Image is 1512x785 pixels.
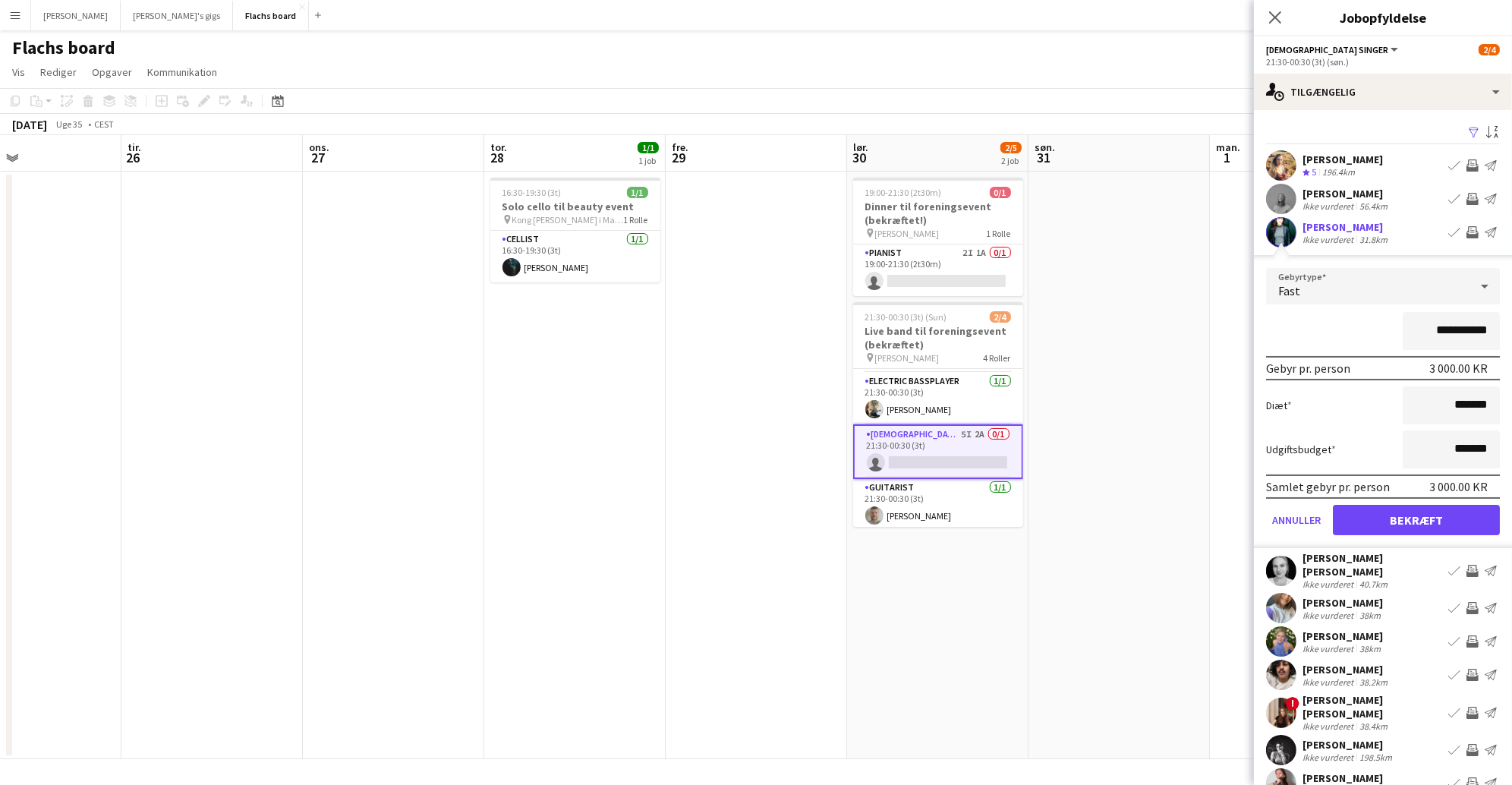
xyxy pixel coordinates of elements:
[490,140,507,154] span: tor.
[638,155,658,166] div: 1 job
[990,187,1011,198] span: 0/1
[853,479,1023,531] app-card-role: Guitarist1/121:30-00:30 (3t)[PERSON_NAME]
[853,178,1023,296] app-job-card: 19:00-21:30 (2t30m)0/1Dinner til foreningsevent (bekræftet!) [PERSON_NAME]1 RollePianist2I1A0/119...
[1303,771,1391,785] div: [PERSON_NAME]
[1303,187,1391,200] div: [PERSON_NAME]
[1303,200,1356,212] div: Ikke vurderet
[1254,8,1512,27] h3: Jobopfyldelse
[141,62,223,82] a: Kommunikation
[627,187,648,198] span: 1/1
[1356,234,1391,245] div: 31.8km
[488,149,507,166] span: 28
[1303,738,1395,752] div: [PERSON_NAME]
[984,352,1011,364] span: 4 Roller
[1312,166,1316,178] span: 5
[12,36,115,59] h1: Flachs board
[34,62,83,82] a: Rediger
[50,118,88,130] span: Uge 35
[512,214,624,225] span: Kong [PERSON_NAME] i Magasin på Kongens Nytorv
[1319,166,1358,179] div: 196.4km
[1429,479,1488,494] div: 3 000.00 KR
[307,149,329,166] span: 27
[853,424,1023,479] app-card-role: [DEMOGRAPHIC_DATA] Singer5I2A0/121:30-00:30 (3t)
[121,1,233,30] button: [PERSON_NAME]'s gigs
[1303,153,1383,166] div: [PERSON_NAME]
[12,117,47,132] div: [DATE]
[672,140,688,154] span: fre.
[1303,720,1356,732] div: Ikke vurderet
[669,149,688,166] span: 29
[853,140,868,154] span: lør.
[1216,140,1240,154] span: man.
[94,118,114,130] div: CEST
[1303,643,1356,654] div: Ikke vurderet
[987,228,1011,239] span: 1 Rolle
[1286,697,1299,711] span: !
[1479,44,1500,55] span: 2/4
[851,149,868,166] span: 30
[1266,44,1388,55] span: Female Singer
[853,324,1023,352] h3: Live band til foreningsevent (bekræftet)
[147,65,217,79] span: Kommunikation
[1303,579,1356,590] div: Ikke vurderet
[92,65,132,79] span: Opgaver
[1303,693,1442,720] div: [PERSON_NAME] [PERSON_NAME]
[1356,676,1391,688] div: 38.2km
[1356,610,1384,621] div: 38km
[1303,663,1391,676] div: [PERSON_NAME]
[6,62,31,82] a: Vis
[1266,56,1500,68] div: 21:30-00:30 (3t) (søn.)
[1356,643,1384,654] div: 38km
[86,62,138,82] a: Opgaver
[1303,676,1356,688] div: Ikke vurderet
[1000,142,1022,153] span: 2/5
[1266,361,1350,376] div: Gebyr pr. person
[1254,74,1512,110] div: Tilgængelig
[1266,399,1292,412] label: Diæt
[875,352,940,364] span: [PERSON_NAME]
[1303,610,1356,621] div: Ikke vurderet
[1303,551,1442,579] div: [PERSON_NAME] [PERSON_NAME]
[12,65,25,79] span: Vis
[1303,752,1356,763] div: Ikke vurderet
[490,178,660,282] app-job-card: 16:30-19:30 (3t)1/1Solo cello til beauty event Kong [PERSON_NAME] i Magasin på Kongens Nytorv1 Ro...
[1032,149,1055,166] span: 31
[502,187,562,198] span: 16:30-19:30 (3t)
[490,231,660,282] app-card-role: Cellist1/116:30-19:30 (3t)[PERSON_NAME]
[1035,140,1055,154] span: søn.
[1356,579,1391,590] div: 40.7km
[1266,44,1400,55] button: [DEMOGRAPHIC_DATA] Singer
[40,65,77,79] span: Rediger
[875,228,940,239] span: [PERSON_NAME]
[490,200,660,213] h3: Solo cello til beauty event
[853,200,1023,227] h3: Dinner til foreningsevent (bekræftet!)
[990,311,1011,323] span: 2/4
[1303,596,1384,610] div: [PERSON_NAME]
[309,140,329,154] span: ons.
[1266,479,1390,494] div: Samlet gebyr pr. person
[853,302,1023,527] app-job-card: 21:30-00:30 (3t) (Sun)2/4Live band til foreningsevent (bekræftet) [PERSON_NAME]4 RollerDrummer1I1...
[1214,149,1240,166] span: 1
[1266,443,1336,456] label: Udgiftsbudget
[853,244,1023,296] app-card-role: Pianist2I1A0/119:00-21:30 (2t30m)
[1356,752,1395,763] div: 198.5km
[128,140,141,154] span: tir.
[1266,505,1327,535] button: Annuller
[1333,505,1500,535] button: Bekræft
[1001,155,1021,166] div: 2 job
[1278,283,1300,298] span: Fast
[125,149,141,166] span: 26
[853,373,1023,424] app-card-role: Electric Bassplayer1/121:30-00:30 (3t)[PERSON_NAME]
[1303,220,1391,234] div: [PERSON_NAME]
[1356,200,1391,212] div: 56.4km
[624,214,648,225] span: 1 Rolle
[1356,720,1391,732] div: 38.4km
[638,142,659,153] span: 1/1
[1303,234,1356,245] div: Ikke vurderet
[233,1,309,30] button: Flachs board
[865,187,942,198] span: 19:00-21:30 (2t30m)
[1303,629,1384,643] div: [PERSON_NAME]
